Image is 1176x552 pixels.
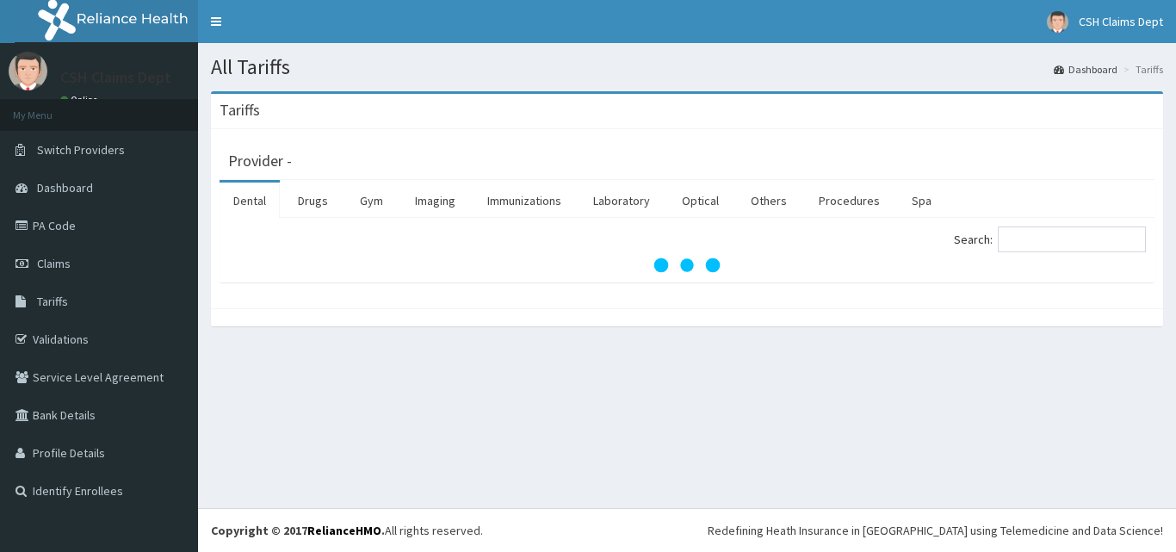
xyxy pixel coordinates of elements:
[60,70,171,85] p: CSH Claims Dept
[211,523,385,538] strong: Copyright © 2017 .
[37,294,68,309] span: Tariffs
[805,183,894,219] a: Procedures
[579,183,664,219] a: Laboratory
[998,226,1146,252] input: Search:
[401,183,469,219] a: Imaging
[473,183,575,219] a: Immunizations
[1079,14,1163,29] span: CSH Claims Dept
[284,183,342,219] a: Drugs
[228,153,292,169] h3: Provider -
[737,183,801,219] a: Others
[653,231,721,300] svg: audio-loading
[220,183,280,219] a: Dental
[346,183,397,219] a: Gym
[60,94,102,106] a: Online
[898,183,945,219] a: Spa
[1054,62,1117,77] a: Dashboard
[1047,11,1068,33] img: User Image
[198,508,1176,552] footer: All rights reserved.
[220,102,260,118] h3: Tariffs
[9,52,47,90] img: User Image
[1119,62,1163,77] li: Tariffs
[37,142,125,158] span: Switch Providers
[211,56,1163,78] h1: All Tariffs
[954,226,1146,252] label: Search:
[668,183,733,219] a: Optical
[37,256,71,271] span: Claims
[307,523,381,538] a: RelianceHMO
[37,180,93,195] span: Dashboard
[708,522,1163,539] div: Redefining Heath Insurance in [GEOGRAPHIC_DATA] using Telemedicine and Data Science!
